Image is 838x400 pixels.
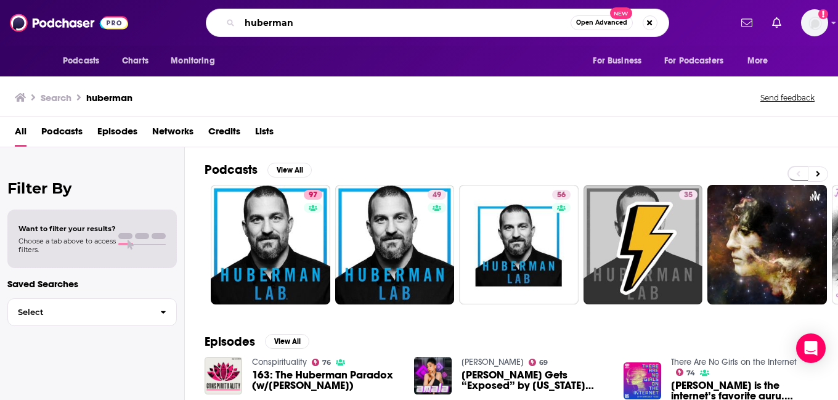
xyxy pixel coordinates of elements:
[679,190,698,200] a: 35
[801,9,828,36] button: Show profile menu
[41,121,83,147] a: Podcasts
[671,357,797,367] a: There Are No Girls on the Internet
[801,9,828,36] span: Logged in as AutumnKatie
[205,334,309,349] a: EpisodesView All
[265,334,309,349] button: View All
[656,49,741,73] button: open menu
[529,359,548,366] a: 69
[584,185,703,304] a: 35
[539,360,548,365] span: 69
[747,52,768,70] span: More
[557,189,566,202] span: 56
[171,52,214,70] span: Monitoring
[428,190,446,200] a: 49
[684,189,693,202] span: 35
[205,162,312,178] a: PodcastsView All
[63,52,99,70] span: Podcasts
[335,185,455,304] a: 49
[205,357,242,394] img: 163: The Huberman Paradox (w/Jonathan Jarry)
[240,13,571,33] input: Search podcasts, credits, & more...
[414,357,452,394] img: Andrew Huberman Gets “Exposed” by New York Magazine?
[86,92,132,104] h3: huberman
[7,179,177,197] h2: Filter By
[97,121,137,147] a: Episodes
[571,15,633,30] button: Open AdvancedNew
[7,298,177,326] button: Select
[676,369,696,376] a: 74
[252,357,307,367] a: Conspirituality
[309,189,317,202] span: 97
[757,92,818,103] button: Send feedback
[255,121,274,147] a: Lists
[114,49,156,73] a: Charts
[312,359,332,366] a: 76
[459,185,579,304] a: 56
[322,360,331,365] span: 76
[211,185,330,304] a: 97
[610,7,632,19] span: New
[624,362,661,400] img: Andrew Huberman is the internet’s favorite guru. Should we trust him?
[18,237,116,254] span: Choose a tab above to access filters.
[462,370,609,391] span: [PERSON_NAME] Gets “Exposed” by [US_STATE] Magazine?
[252,370,399,391] span: 163: The Huberman Paradox (w/[PERSON_NAME])
[796,333,826,363] div: Open Intercom Messenger
[584,49,657,73] button: open menu
[206,9,669,37] div: Search podcasts, credits, & more...
[686,370,695,376] span: 74
[205,334,255,349] h2: Episodes
[593,52,641,70] span: For Business
[54,49,115,73] button: open menu
[208,121,240,147] a: Credits
[767,12,786,33] a: Show notifications dropdown
[41,92,71,104] h3: Search
[576,20,627,26] span: Open Advanced
[252,370,399,391] a: 163: The Huberman Paradox (w/Jonathan Jarry)
[801,9,828,36] img: User Profile
[8,308,150,316] span: Select
[7,278,177,290] p: Saved Searches
[462,370,609,391] a: Andrew Huberman Gets “Exposed” by New York Magazine?
[152,121,193,147] a: Networks
[205,162,258,178] h2: Podcasts
[162,49,230,73] button: open menu
[267,163,312,178] button: View All
[552,190,571,200] a: 56
[18,224,116,233] span: Want to filter your results?
[736,12,757,33] a: Show notifications dropdown
[304,190,322,200] a: 97
[10,11,128,35] img: Podchaser - Follow, Share and Rate Podcasts
[664,52,723,70] span: For Podcasters
[818,9,828,19] svg: Add a profile image
[462,357,524,367] a: Amala Ekpunobi
[739,49,784,73] button: open menu
[122,52,148,70] span: Charts
[433,189,441,202] span: 49
[15,121,26,147] a: All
